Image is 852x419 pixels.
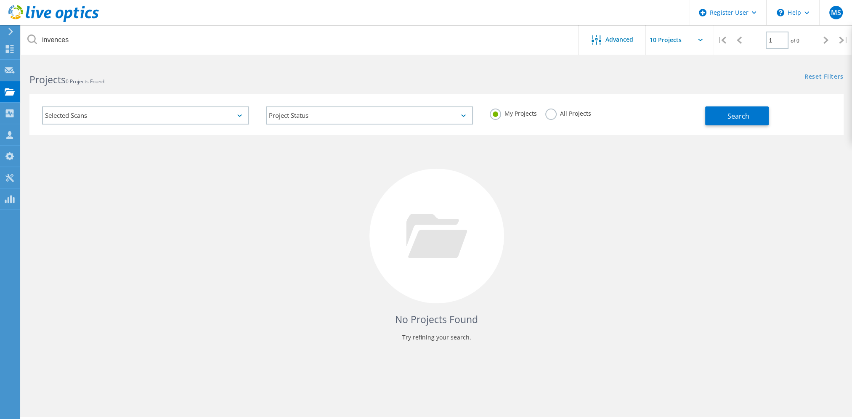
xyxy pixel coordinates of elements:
[705,106,769,125] button: Search
[38,313,835,326] h4: No Projects Found
[835,25,852,55] div: |
[713,25,730,55] div: |
[8,18,99,24] a: Live Optics Dashboard
[777,9,784,16] svg: \n
[21,25,579,55] input: Search projects by name, owner, ID, company, etc
[791,37,799,44] span: of 0
[42,106,249,125] div: Selected Scans
[66,78,104,85] span: 0 Projects Found
[727,111,749,121] span: Search
[545,109,591,117] label: All Projects
[38,331,835,344] p: Try refining your search.
[831,9,841,16] span: MS
[266,106,473,125] div: Project Status
[605,37,633,42] span: Advanced
[29,73,66,86] b: Projects
[804,74,844,81] a: Reset Filters
[490,109,537,117] label: My Projects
